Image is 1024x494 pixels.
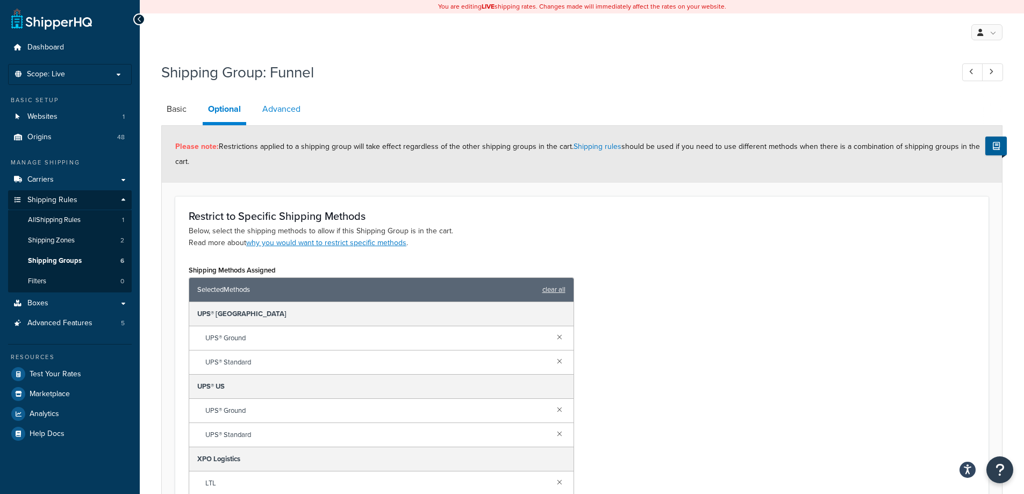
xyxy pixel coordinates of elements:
a: Origins48 [8,127,132,147]
span: UPS® Standard [205,355,548,370]
span: 48 [117,133,125,142]
a: Shipping rules [574,141,621,152]
span: 0 [120,277,124,286]
a: Help Docs [8,424,132,443]
a: Shipping Groups6 [8,251,132,271]
span: Boxes [27,299,48,308]
li: Shipping Groups [8,251,132,271]
li: Shipping Zones [8,231,132,250]
span: Test Your Rates [30,370,81,379]
span: Help Docs [30,429,65,439]
a: Websites1 [8,107,132,127]
a: Optional [203,96,246,125]
span: 1 [122,216,124,225]
p: Below, select the shipping methods to allow if this Shipping Group is in the cart. Read more about . [189,225,975,249]
li: Advanced Features [8,313,132,333]
a: why you would want to restrict specific methods [246,237,406,248]
span: Filters [28,277,46,286]
h3: Restrict to Specific Shipping Methods [189,210,975,222]
span: Restrictions applied to a shipping group will take effect regardless of the other shipping groups... [175,141,980,167]
span: 1 [123,112,125,121]
button: Open Resource Center [986,456,1013,483]
span: Analytics [30,410,59,419]
span: Scope: Live [27,70,65,79]
a: Shipping Zones2 [8,231,132,250]
a: AllShipping Rules1 [8,210,132,230]
strong: Please note: [175,141,219,152]
label: Shipping Methods Assigned [189,266,276,274]
a: Next Record [982,63,1003,81]
h1: Shipping Group: Funnel [161,62,942,83]
span: Shipping Zones [28,236,75,245]
span: UPS® Ground [205,403,548,418]
a: clear all [542,282,565,297]
span: All Shipping Rules [28,216,81,225]
span: Selected Methods [197,282,537,297]
span: LTL [205,476,548,491]
li: Websites [8,107,132,127]
b: LIVE [482,2,495,11]
span: Carriers [27,175,54,184]
a: Shipping Rules [8,190,132,210]
span: 5 [121,319,125,328]
span: UPS® Standard [205,427,548,442]
div: Manage Shipping [8,158,132,167]
a: Boxes [8,293,132,313]
a: Analytics [8,404,132,424]
div: XPO Logistics [189,447,574,471]
span: Advanced Features [27,319,92,328]
a: Dashboard [8,38,132,58]
div: UPS® [GEOGRAPHIC_DATA] [189,302,574,326]
a: Advanced [257,96,306,122]
span: Shipping Groups [28,256,82,266]
button: Show Help Docs [985,137,1007,155]
div: Basic Setup [8,96,132,105]
span: Marketplace [30,390,70,399]
a: Basic [161,96,192,122]
a: Filters0 [8,271,132,291]
div: UPS® US [189,375,574,399]
span: Dashboard [27,43,64,52]
a: Advanced Features5 [8,313,132,333]
div: Resources [8,353,132,362]
a: Previous Record [962,63,983,81]
li: Filters [8,271,132,291]
li: Shipping Rules [8,190,132,292]
span: Shipping Rules [27,196,77,205]
li: Origins [8,127,132,147]
a: Test Your Rates [8,364,132,384]
span: 6 [120,256,124,266]
a: Marketplace [8,384,132,404]
a: Carriers [8,170,132,190]
span: Websites [27,112,58,121]
span: UPS® Ground [205,331,548,346]
span: 2 [120,236,124,245]
span: Origins [27,133,52,142]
